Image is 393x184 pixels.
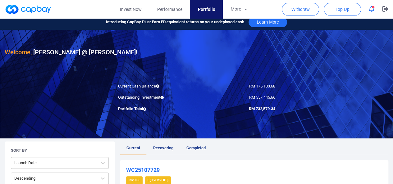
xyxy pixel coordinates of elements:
div: Portfolio Total [113,106,197,112]
span: Introducing CapBay Plus: Earn FD equivalent returns on your undeployed cash. [106,19,245,25]
span: Performance [157,6,182,13]
u: WC25107729 [126,167,160,173]
div: Outstanding Investment [113,94,197,101]
button: Learn More [249,17,287,27]
span: Current [126,146,140,150]
h3: [PERSON_NAME] @ [PERSON_NAME] ! [5,47,137,57]
span: Recovering [153,146,173,150]
div: Current Cash Balance [113,83,197,90]
span: RM 732,579.34 [249,106,275,111]
span: Welcome, [5,48,32,56]
span: Top Up [336,6,349,12]
button: Top Up [324,3,361,16]
strong: Invoice [129,178,140,182]
strong: E (Diversified) [148,178,168,182]
span: RM 557,445.66 [249,95,275,100]
span: Completed [186,146,206,150]
h5: Sort By [11,148,27,153]
span: Portfolio [198,6,215,13]
button: Withdraw [282,3,319,16]
span: RM 175,133.68 [249,84,275,88]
